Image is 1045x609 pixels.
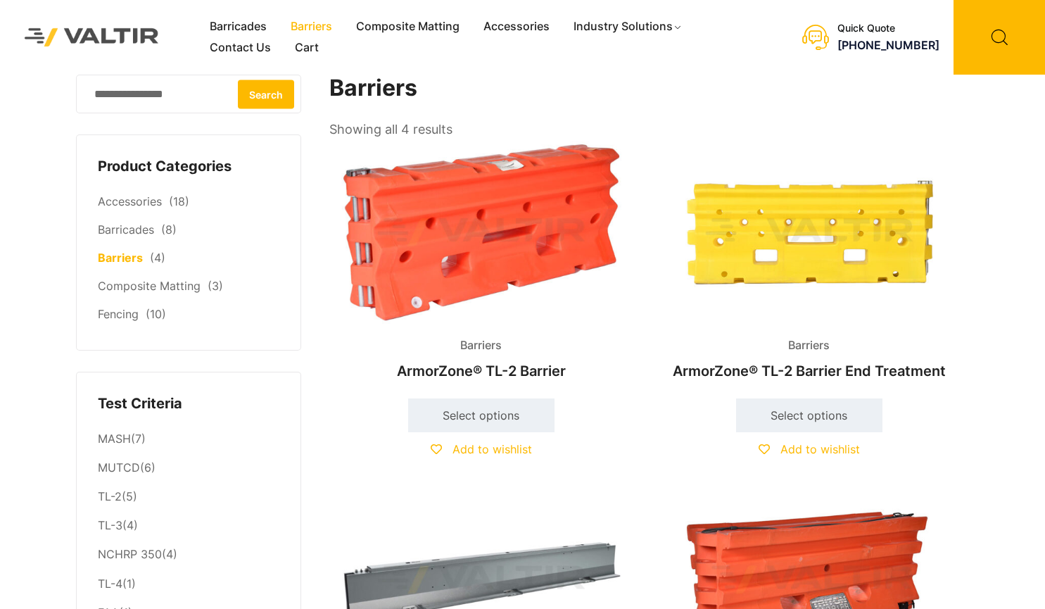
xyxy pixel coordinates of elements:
[329,356,633,387] h2: ArmorZone® TL-2 Barrier
[11,14,173,61] img: Valtir Rentals
[98,432,131,446] a: MASH
[98,518,122,532] a: TL-3
[344,16,471,37] a: Composite Matting
[98,570,279,598] li: (1)
[146,307,166,321] span: (10)
[161,222,177,237] span: (8)
[329,75,963,102] h1: Barriers
[837,38,939,52] a: [PHONE_NUMBER]
[431,442,532,456] a: Add to wishlist
[238,80,294,108] button: Search
[736,398,882,432] a: Select options for “ArmorZone® TL-2 Barrier End Treatment”
[452,442,532,456] span: Add to wishlist
[198,37,283,58] a: Contact Us
[98,460,140,475] a: MUTCD
[98,279,201,293] a: Composite Matting
[283,37,331,58] a: Cart
[329,118,452,142] p: Showing all 4 results
[98,512,279,541] li: (4)
[98,222,154,237] a: Barricades
[98,251,143,265] a: Barriers
[98,307,139,321] a: Fencing
[98,425,279,453] li: (7)
[98,454,279,483] li: (6)
[98,547,162,561] a: NCHRP 350
[471,16,562,37] a: Accessories
[562,16,695,37] a: Industry Solutions
[198,16,279,37] a: Barricades
[778,335,840,356] span: Barriers
[98,489,122,503] a: TL-2
[98,483,279,512] li: (5)
[657,356,961,387] h2: ArmorZone® TL-2 Barrier End Treatment
[657,141,961,387] a: BarriersArmorZone® TL-2 Barrier End Treatment
[98,541,279,570] li: (4)
[98,394,279,415] h4: Test Criteria
[98,194,162,208] a: Accessories
[759,442,860,456] a: Add to wishlist
[279,16,344,37] a: Barriers
[98,577,122,591] a: TL-4
[780,442,860,456] span: Add to wishlist
[98,156,279,177] h4: Product Categories
[450,335,512,356] span: Barriers
[837,23,939,34] div: Quick Quote
[169,194,189,208] span: (18)
[408,398,555,432] a: Select options for “ArmorZone® TL-2 Barrier”
[208,279,223,293] span: (3)
[150,251,165,265] span: (4)
[329,141,633,387] a: BarriersArmorZone® TL-2 Barrier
